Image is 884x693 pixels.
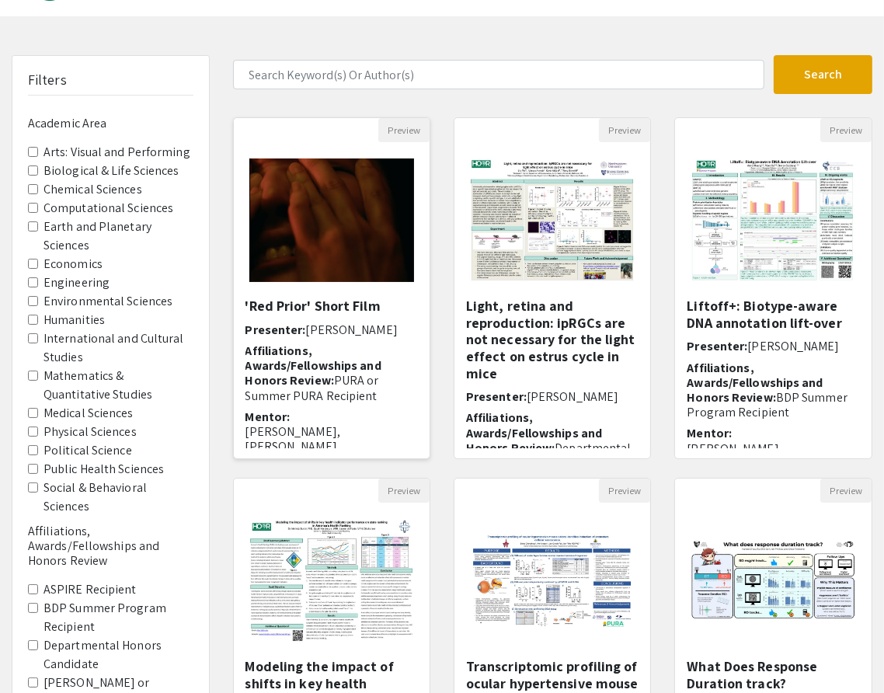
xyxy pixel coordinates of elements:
[44,329,193,367] label: International and Cultural Studies
[747,338,839,354] span: [PERSON_NAME]
[306,322,398,338] span: [PERSON_NAME]
[44,441,132,460] label: Political Science
[687,339,859,353] h6: Presenter:
[233,60,764,89] input: Search Keyword(s) Or Author(s)
[675,524,871,637] img: <p>What Does Response Duration track?</p>
[466,298,639,381] h5: Light, retina and reproduction: ipRGCs are not necessary for the light effect on estrus cycle in ...
[44,180,142,199] label: Chemical Sciences
[44,162,179,180] label: Biological & Life Sciences
[44,367,193,404] label: Mathematics & Quantitative Studies
[44,255,103,273] label: Economics
[820,118,872,142] button: Preview
[233,117,430,459] div: Open Presentation <p>'Red Prior' Short Film</p>
[44,580,137,599] label: ASPIRE Recipient
[674,117,872,459] div: Open Presentation <p>Liftoff+: Biotype-aware DNA annotation lift-over</p>
[28,71,67,89] h5: Filters
[44,423,137,441] label: Physical Sciences
[245,372,379,403] span: PURA or Summer PURA Recipient
[44,311,105,329] label: Humanities
[234,503,430,658] img: <p class="ql-align-center"><strong style="color: black;">Modeling the impact of shifts in key hea...
[378,479,430,503] button: Preview
[44,218,193,255] label: Earth and Planetary Sciences
[378,118,430,142] button: Preview
[44,479,193,516] label: Social & Behavioral Sciences
[454,143,650,298] img: <p><strong style="color: rgb(0, 0, 0);">Light, retina and reproduction: ipRGCs are not necessary ...
[527,388,618,405] span: [PERSON_NAME]
[687,360,823,406] span: Affiliations, Awards/Fellowships and Honors Review:
[245,322,418,337] h6: Presenter:
[28,524,193,569] h6: Affiliations, Awards/Fellowships and Honors Review
[687,298,859,331] h5: Liftoff+: Biotype-aware DNA annotation lift-over
[687,425,732,441] span: Mentor:
[245,424,418,454] p: [PERSON_NAME], [PERSON_NAME]
[234,143,430,298] img: <p>'Red Prior' Short Film</p>
[599,118,650,142] button: Preview
[28,116,193,131] h6: Academic Area
[454,518,650,643] img: <p class="ql-align-center"><span style="color: rgb(47, 88, 151);">Transcriptomic profiling of ocu...
[12,623,66,681] iframe: Chat
[687,441,859,471] p: [PERSON_NAME], [PERSON_NAME]
[44,292,172,311] label: Environmental Sciences
[44,636,193,674] label: Departmental Honors Candidate
[245,298,418,315] h5: 'Red Prior' Short Film
[774,55,872,94] button: Search
[820,479,872,503] button: Preview
[599,479,650,503] button: Preview
[44,599,193,636] label: BDP Summer Program Recipient
[466,389,639,404] h6: Presenter:
[466,409,602,455] span: Affiliations, Awards/Fellowships and Honors Review:
[44,199,173,218] label: Computational Sciences
[675,143,871,298] img: <p>Liftoff+: Biotype-aware DNA annotation lift-over</p>
[454,117,651,459] div: Open Presentation <p><strong style="color: rgb(0, 0, 0);">Light, retina and reproduction: ipRGCs ...
[44,460,164,479] label: Public Health Sciences
[687,389,847,420] span: BDP Summer Program Recipient
[245,343,381,388] span: Affiliations, Awards/Fellowships and Honors Review:
[44,404,134,423] label: Medical Sciences
[44,273,110,292] label: Engineering
[245,409,291,425] span: Mentor:
[687,658,859,691] h5: What Does Response Duration track?
[44,143,190,162] label: Arts: Visual and Performing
